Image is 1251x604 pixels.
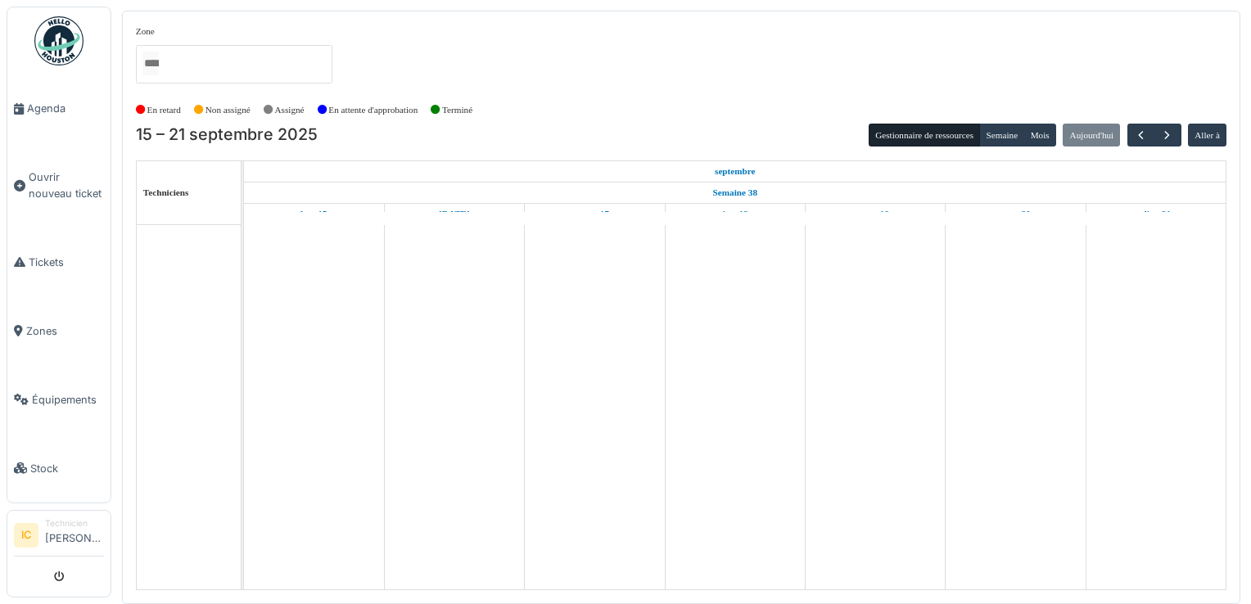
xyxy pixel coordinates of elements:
label: En retard [147,103,181,117]
label: Zone [136,25,155,38]
button: Mois [1023,124,1056,146]
a: 16 septembre 2025 [435,204,474,224]
a: 17 septembre 2025 [576,204,613,224]
button: Semaine [979,124,1024,146]
a: Semaine 38 [709,183,761,203]
a: Agenda [7,74,111,143]
span: Équipements [32,392,104,408]
label: Non assigné [205,103,251,117]
span: Stock [30,461,104,476]
span: Zones [26,323,104,339]
a: Équipements [7,365,111,434]
div: Technicien [45,517,104,530]
input: Tous [142,52,159,75]
label: En attente d'approbation [328,103,418,117]
span: Agenda [27,101,104,116]
span: Ouvrir nouveau ticket [29,169,104,201]
a: 20 septembre 2025 [997,204,1035,224]
a: IC Technicien[PERSON_NAME] [14,517,104,557]
button: Suivant [1154,124,1181,147]
button: Gestionnaire de ressources [869,124,980,146]
a: Stock [7,434,111,503]
a: Zones [7,296,111,365]
a: 18 septembre 2025 [718,204,752,224]
span: Techniciens [143,187,189,197]
label: Terminé [442,103,472,117]
a: Ouvrir nouveau ticket [7,143,111,228]
label: Assigné [275,103,305,117]
a: 19 septembre 2025 [857,204,893,224]
button: Aller à [1188,124,1226,146]
button: Précédent [1127,124,1154,147]
a: 15 septembre 2025 [296,204,331,224]
button: Aujourd'hui [1063,124,1120,146]
span: Tickets [29,255,104,270]
li: [PERSON_NAME] [45,517,104,552]
img: Badge_color-CXgf-gQk.svg [34,16,84,65]
h2: 15 – 21 septembre 2025 [136,125,318,145]
a: Tickets [7,228,111,296]
a: 15 septembre 2025 [711,161,760,182]
a: 21 septembre 2025 [1138,204,1175,224]
li: IC [14,523,38,548]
